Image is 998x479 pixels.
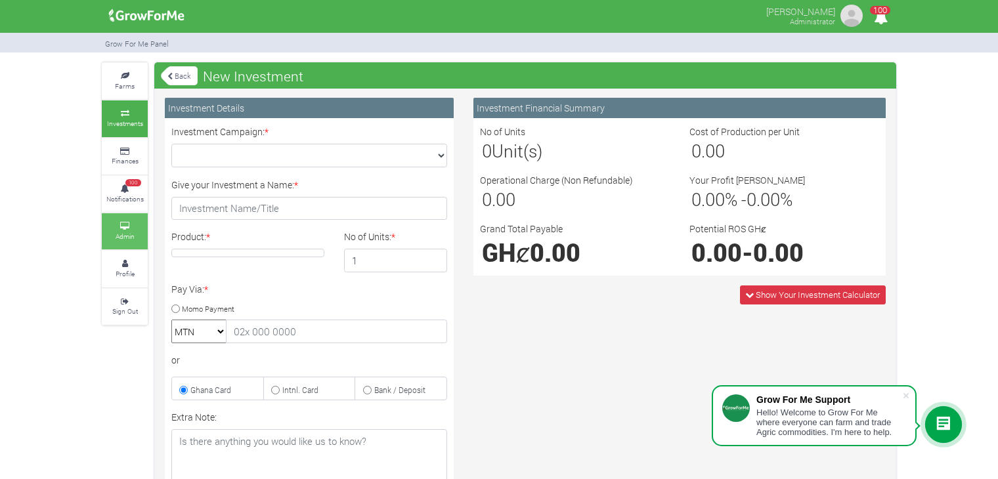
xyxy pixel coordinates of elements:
[282,385,318,395] small: Intnl. Card
[125,179,141,187] span: 100
[165,98,454,118] div: Investment Details
[482,140,668,161] h3: Unit(s)
[102,213,148,249] a: Admin
[691,139,725,162] span: 0.00
[171,230,210,243] label: Product:
[112,306,138,316] small: Sign Out
[112,156,139,165] small: Finances
[374,385,425,395] small: Bank / Deposit
[482,188,515,211] span: 0.00
[161,65,198,87] a: Back
[689,125,800,138] label: Cost of Production per Unit
[480,173,633,187] label: Operational Charge (Non Refundable)
[530,236,580,268] span: 0.00
[107,119,143,128] small: Investments
[480,222,563,236] label: Grand Total Payable
[480,125,525,138] label: No of Units
[691,189,877,210] h3: % - %
[691,236,742,268] span: 0.00
[171,125,269,138] label: Investment Campaign:
[482,139,492,162] span: 0
[116,232,135,241] small: Admin
[104,3,189,29] img: growforme image
[482,238,668,267] h1: GHȼ
[756,407,902,437] div: Hello! Welcome to Grow For Me where everyone can farm and trade Agric commodities. I'm here to help.
[171,197,447,220] input: Investment Name/Title
[190,385,231,395] small: Ghana Card
[838,3,865,29] img: growforme image
[102,63,148,99] a: Farms
[870,6,890,14] span: 100
[344,230,395,243] label: No of Units:
[105,39,169,49] small: Grow For Me Panel
[179,386,188,394] input: Ghana Card
[171,304,180,313] input: Momo Payment
[689,173,805,187] label: Your Profit [PERSON_NAME]
[102,289,148,325] a: Sign Out
[102,176,148,212] a: 100 Notifications
[171,282,208,296] label: Pay Via:
[171,410,217,424] label: Extra Note:
[747,188,780,211] span: 0.00
[102,251,148,287] a: Profile
[766,3,835,18] p: [PERSON_NAME]
[226,320,447,343] input: 02x 000 0000
[171,178,298,192] label: Give your Investment a Name:
[116,269,135,278] small: Profile
[868,12,894,25] a: 100
[115,81,135,91] small: Farms
[868,3,894,32] i: Notifications
[363,386,372,394] input: Bank / Deposit
[790,16,835,26] small: Administrator
[200,63,307,89] span: New Investment
[102,100,148,136] a: Investments
[756,394,902,405] div: Grow For Me Support
[102,138,148,175] a: Finances
[753,236,804,268] span: 0.00
[473,98,886,118] div: Investment Financial Summary
[171,353,447,367] div: or
[106,194,144,203] small: Notifications
[689,222,766,236] label: Potential ROS GHȼ
[756,289,880,301] span: Show Your Investment Calculator
[182,303,234,313] small: Momo Payment
[271,386,280,394] input: Intnl. Card
[691,188,725,211] span: 0.00
[691,238,877,267] h1: -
